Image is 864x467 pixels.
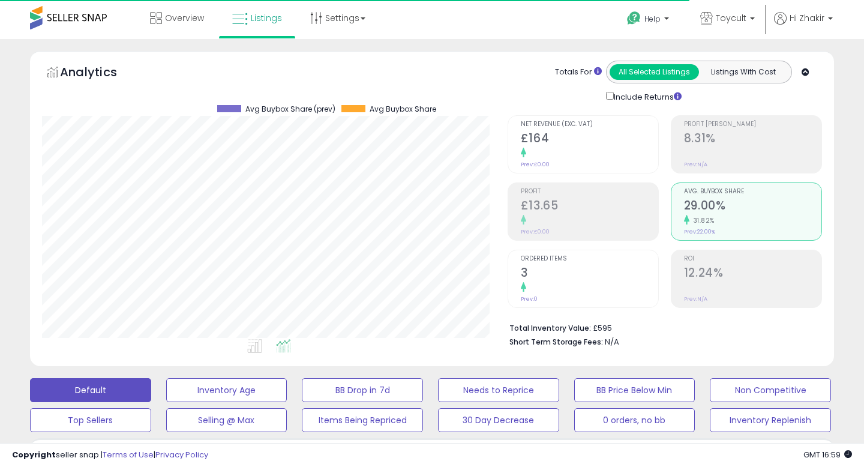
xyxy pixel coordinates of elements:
h2: £13.65 [521,199,658,215]
small: Prev: £0.00 [521,161,550,168]
span: Profit [521,188,658,195]
button: Selling @ Max [166,408,287,432]
span: Avg Buybox Share [370,105,436,113]
button: 30 Day Decrease [438,408,559,432]
small: Prev: N/A [684,161,707,168]
div: Totals For [555,67,602,78]
span: Listings [251,12,282,24]
h2: 29.00% [684,199,821,215]
button: Default [30,378,151,402]
button: All Selected Listings [610,64,699,80]
button: Top Sellers [30,408,151,432]
span: Overview [165,12,204,24]
button: Inventory Replenish [710,408,831,432]
span: Profit [PERSON_NAME] [684,121,821,128]
div: Include Returns [597,89,696,103]
a: Help [617,2,681,39]
span: Help [644,14,661,24]
button: BB Price Below Min [574,378,695,402]
button: Non Competitive [710,378,831,402]
a: Terms of Use [103,449,154,460]
h2: 3 [521,266,658,282]
i: Get Help [626,11,641,26]
small: 31.82% [689,216,715,225]
span: ROI [684,256,821,262]
small: Prev: 0 [521,295,538,303]
button: Items Being Repriced [302,408,423,432]
a: Hi Zhakir [774,12,833,39]
button: Needs to Reprice [438,378,559,402]
span: 2025-08-13 16:59 GMT [803,449,852,460]
button: Inventory Age [166,378,287,402]
span: Ordered Items [521,256,658,262]
li: £595 [509,320,813,334]
span: Avg Buybox Share (prev) [245,105,335,113]
small: Prev: £0.00 [521,228,550,235]
span: Hi Zhakir [790,12,824,24]
span: Avg. Buybox Share [684,188,821,195]
small: Prev: 22.00% [684,228,715,235]
b: Total Inventory Value: [509,323,591,333]
h2: 8.31% [684,131,821,148]
button: BB Drop in 7d [302,378,423,402]
button: 0 orders, no bb [574,408,695,432]
strong: Copyright [12,449,56,460]
span: Toycult [716,12,746,24]
div: seller snap | | [12,450,208,461]
a: Privacy Policy [155,449,208,460]
h2: 12.24% [684,266,821,282]
h2: £164 [521,131,658,148]
span: N/A [605,336,619,348]
b: Short Term Storage Fees: [509,337,603,347]
small: Prev: N/A [684,295,707,303]
span: Net Revenue (Exc. VAT) [521,121,658,128]
button: Listings With Cost [698,64,788,80]
h5: Analytics [60,64,140,83]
